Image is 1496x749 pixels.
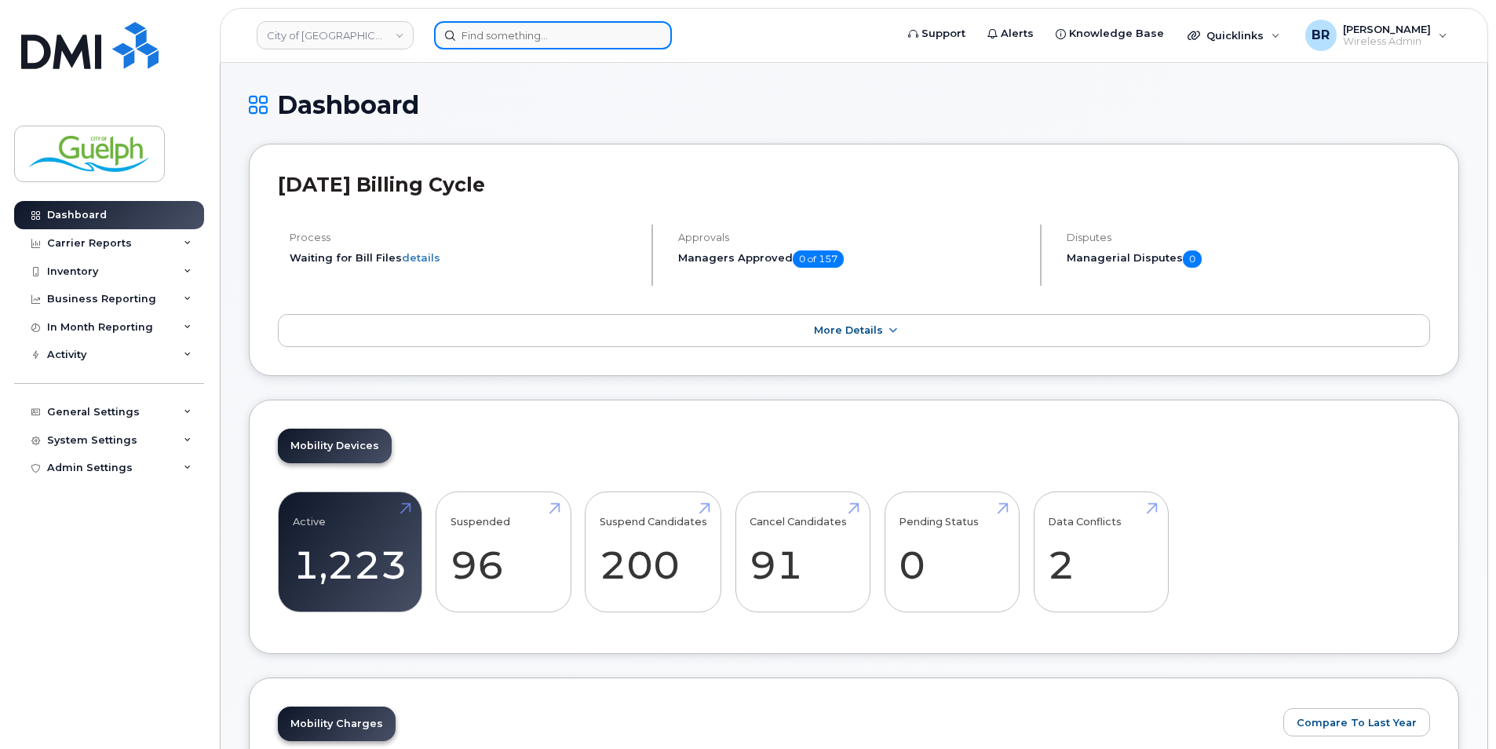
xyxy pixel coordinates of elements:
[678,232,1027,243] h4: Approvals
[1067,232,1430,243] h4: Disputes
[293,500,407,604] a: Active 1,223
[249,91,1459,119] h1: Dashboard
[600,500,707,604] a: Suspend Candidates 200
[899,500,1005,604] a: Pending Status 0
[278,173,1430,196] h2: [DATE] Billing Cycle
[402,251,440,264] a: details
[278,429,392,463] a: Mobility Devices
[1067,250,1430,268] h5: Managerial Disputes
[814,324,883,336] span: More Details
[290,232,638,243] h4: Process
[793,250,844,268] span: 0 of 157
[1283,708,1430,736] button: Compare To Last Year
[1183,250,1202,268] span: 0
[678,250,1027,268] h5: Managers Approved
[278,707,396,741] a: Mobility Charges
[451,500,556,604] a: Suspended 96
[1297,715,1417,730] span: Compare To Last Year
[290,250,638,265] li: Waiting for Bill Files
[1048,500,1154,604] a: Data Conflicts 2
[750,500,856,604] a: Cancel Candidates 91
